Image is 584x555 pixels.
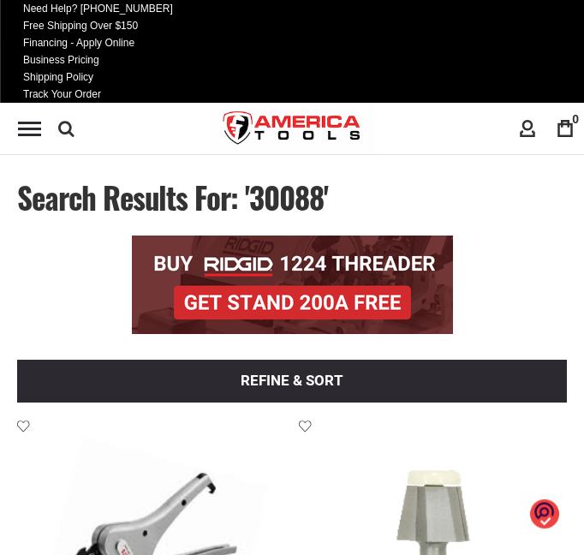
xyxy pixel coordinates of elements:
a: Track Your Order [18,86,106,103]
a: BOGO: Buy RIDGID® 1224 Threader, Get Stand 200A Free! [132,236,453,248]
img: o1IwAAAABJRU5ErkJggg== [530,498,559,529]
button: Refine & sort [17,360,567,403]
a: Business Pricing [18,51,104,69]
div: Menu [18,122,41,136]
span: 0 [572,112,579,126]
a: store logo [209,97,375,161]
span: Search results for: '30088' [17,175,328,219]
a: Shipping Policy [18,69,98,86]
a: 0 [549,112,581,145]
img: America Tools [209,97,375,161]
img: BOGO: Buy RIDGID® 1224 Threader, Get Stand 200A Free! [132,236,453,334]
a: Financing - Apply Online [18,34,140,51]
a: Free Shipping Over $150 [18,17,143,34]
span: Shipping Policy [23,71,93,83]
